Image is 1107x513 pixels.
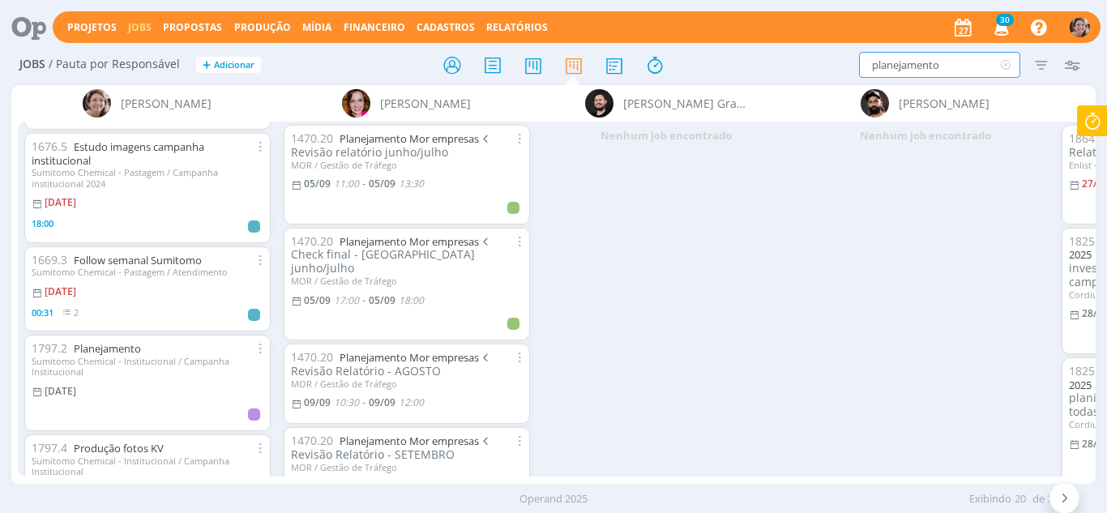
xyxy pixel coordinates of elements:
div: Sumitomo Chemical - Pastagem / Campanha institucional 2024 [32,167,263,188]
a: Jobs [128,20,152,34]
span: de [1032,491,1045,507]
span: 20 [1015,491,1026,507]
span: Revisão Relatório - SETEMBRO [291,433,493,462]
span: 18:00 [32,217,53,229]
button: Projetos [62,21,122,34]
div: Sumitomo Chemical - Pastagem / Atendimento [32,267,263,277]
: 05/09 [369,293,395,307]
span: Cadastros [417,20,475,34]
button: +Adicionar [196,57,261,74]
button: Propostas [158,21,227,34]
span: 1470.20 [291,130,333,146]
a: Planejamento Mor empresas [340,234,479,249]
span: [PERSON_NAME] [380,95,471,112]
: 09/09 [304,395,331,409]
span: Revisão relatório junho/julho [291,130,493,160]
: 11:00 [334,177,359,190]
: [DATE] [45,284,76,298]
div: MOR / Gestão de Tráfego [291,462,523,472]
: 13:30 [399,177,424,190]
button: A [1069,13,1091,41]
span: 1669.3 [32,252,67,267]
span: 3179 [1048,491,1071,507]
span: 1797.4 [32,440,67,455]
span: 1797.2 [32,340,67,356]
span: 1470.20 [291,349,333,365]
div: MOR / Gestão de Tráfego [291,378,523,389]
button: Mídia [297,21,336,34]
button: Financeiro [339,21,410,34]
: 12:00 [399,395,424,409]
span: Exibindo [969,491,1011,507]
span: Adicionar [214,60,254,71]
span: Jobs [19,58,45,71]
div: Sumitomo Chemical - Institucional / Campanha Institucional [32,356,263,377]
img: B [861,89,889,118]
span: 30 [996,14,1014,26]
: 18:00 [399,293,424,307]
div: Nenhum job encontrado [796,122,1055,151]
button: 30 [984,13,1017,42]
span: Revisão Relatório - AGOSTO [291,349,493,378]
: 10:30 [334,395,359,409]
: 05/09 [304,293,331,307]
input: Busca [859,52,1020,78]
: 05/09 [369,177,395,190]
span: 1470.20 [291,433,333,448]
: [DATE] [45,384,76,398]
span: 00:31 [32,306,53,318]
span: + [203,57,211,74]
a: Planejamento [74,341,141,356]
a: Planejamento Mor empresas [340,350,479,365]
div: MOR / Gestão de Tráfego [291,160,523,170]
span: 2 [74,306,79,318]
: [DATE] [45,195,76,209]
: 17:00 [334,293,359,307]
span: [PERSON_NAME] [899,95,989,112]
button: Jobs [123,21,156,34]
span: [PERSON_NAME] Granata [623,95,747,112]
span: Check final - [GEOGRAPHIC_DATA] junho/julho [291,233,493,276]
: 09/09 [369,395,395,409]
span: 1676.5 [32,139,67,154]
a: Produção [234,20,291,34]
div: MOR / Gestão de Tráfego [291,276,523,286]
: - [362,398,365,408]
img: B [342,89,370,118]
a: Financeiro [344,20,405,34]
span: 1470.20 [291,233,333,249]
a: Mídia [302,20,331,34]
a: Produção fotos KV [74,441,164,455]
span: / Pauta por Responsável [49,58,180,71]
: - [362,296,365,306]
a: Planejamento Mor empresas [340,434,479,448]
img: A [83,89,111,118]
a: Projetos [67,20,117,34]
button: Cadastros [412,21,480,34]
: - [362,179,365,189]
span: [PERSON_NAME] [121,95,212,112]
: 05/09 [304,177,331,190]
img: A [1070,17,1090,37]
div: Sumitomo Chemical - Institucional / Campanha Institucional [32,455,263,477]
button: Relatórios [481,21,553,34]
div: Nenhum job encontrado [536,122,796,151]
button: Produção [229,21,296,34]
a: Follow semanal Sumitomo [74,253,202,267]
img: B [585,89,613,118]
a: Relatórios [486,20,548,34]
span: Propostas [163,20,222,34]
a: Estudo imagens campanha institucional [32,139,204,168]
a: Planejamento Mor empresas [340,131,479,146]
